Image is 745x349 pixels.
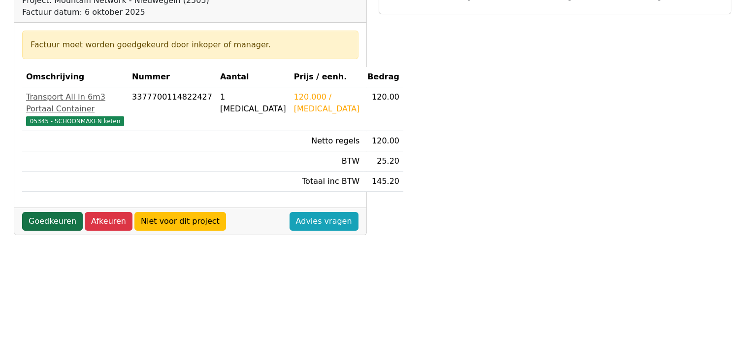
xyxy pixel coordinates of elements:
div: Factuur datum: 6 oktober 2025 [22,6,225,18]
td: 3377700114822427 [128,87,216,131]
td: BTW [290,151,364,172]
td: 120.00 [363,87,403,131]
div: Transport All In 6m3 Portaal Container [26,91,124,115]
a: Afkeuren [85,212,132,231]
td: Netto regels [290,131,364,151]
a: Advies vragen [290,212,358,231]
div: Factuur moet worden goedgekeurd door inkoper of manager. [31,39,350,51]
span: 05345 - SCHOONMAKEN keten [26,116,124,126]
div: 120.000 / [MEDICAL_DATA] [294,91,360,115]
td: 145.20 [363,172,403,192]
th: Bedrag [363,67,403,87]
th: Prijs / eenh. [290,67,364,87]
td: 120.00 [363,131,403,151]
td: 25.20 [363,151,403,172]
a: Transport All In 6m3 Portaal Container05345 - SCHOONMAKEN keten [26,91,124,127]
a: Goedkeuren [22,212,83,231]
div: 1 [MEDICAL_DATA] [220,91,286,115]
th: Nummer [128,67,216,87]
td: Totaal inc BTW [290,172,364,192]
a: Niet voor dit project [134,212,226,231]
th: Omschrijving [22,67,128,87]
th: Aantal [216,67,290,87]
